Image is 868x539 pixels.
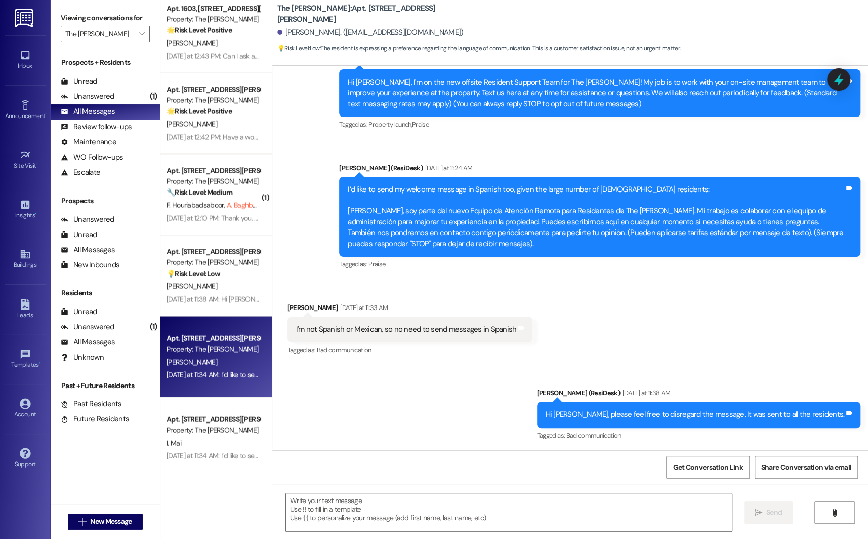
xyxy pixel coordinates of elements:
div: Apt. [STREET_ADDRESS][PERSON_NAME] [167,165,260,176]
div: Property: The [PERSON_NAME] [167,14,260,24]
span: [PERSON_NAME] [167,119,217,128]
strong: 🌟 Risk Level: Positive [167,106,232,115]
button: Share Conversation via email [755,456,858,479]
span: Send [766,507,782,518]
i:  [139,30,144,38]
strong: 🌟 Risk Level: Positive [167,25,232,34]
div: Unanswered [61,322,114,332]
div: All Messages [61,245,115,255]
div: [DATE] at 12:42 PM: Have a wonderful day! [167,132,290,141]
div: Apt. [STREET_ADDRESS][PERSON_NAME] [167,246,260,257]
a: Leads [5,296,46,323]
input: All communities [65,26,134,42]
label: Viewing conversations for [61,10,150,26]
div: Unanswered [61,91,114,102]
button: Get Conversation Link [666,456,749,479]
div: New Inbounds [61,260,119,271]
div: [DATE] at 11:24 AM [423,163,472,173]
div: Tagged as: [287,342,533,357]
i:  [755,509,762,517]
div: I’d like to send my welcome message in Spanish too, given the large number of [DEMOGRAPHIC_DATA] ... [348,184,844,250]
div: Unread [61,229,97,240]
div: [PERSON_NAME] (ResiDesk) [537,388,861,402]
span: Get Conversation Link [673,462,742,473]
div: [DATE] at 11:38 AM [620,388,670,398]
div: Escalate [61,167,100,178]
div: Residents [51,288,160,298]
div: Hi [PERSON_NAME], I'm on the new offsite Resident Support Team for The [PERSON_NAME]! My job is t... [348,77,844,109]
div: Review follow-ups [61,122,132,132]
strong: 💡 Risk Level: Low [277,44,320,52]
div: Apt. 1603, [STREET_ADDRESS][PERSON_NAME] [167,3,260,14]
span: Praise [368,260,385,268]
a: Inbox [5,47,46,74]
a: Buildings [5,246,46,273]
div: [DATE] at 12:43 PM: Can I ask a quick favor? If you have a moment, would you mind leaving us a Go... [167,51,818,60]
div: [PERSON_NAME] (ResiDesk) [339,163,860,177]
i:  [831,509,838,517]
div: Prospects [51,196,160,206]
div: Apt. [STREET_ADDRESS][PERSON_NAME] [167,414,260,425]
div: Property: The [PERSON_NAME] [167,95,260,105]
div: WO Follow-ups [61,152,123,163]
div: All Messages [61,106,115,117]
div: Maintenance [61,137,116,147]
div: Past + Future Residents [51,380,160,391]
div: Tagged as: [339,117,860,132]
span: A. Baghbanhamedi (Opted Out) [227,200,318,209]
div: Tagged as: [339,257,860,272]
span: Share Conversation via email [761,462,851,473]
a: Templates • [5,345,46,373]
div: [DATE] at 11:38 AM: Hi [PERSON_NAME], please feel free to disregard the message. It was sent to a... [167,294,495,303]
div: Unknown [61,352,104,363]
div: Property: The [PERSON_NAME] [167,176,260,186]
div: [PERSON_NAME] [287,302,533,317]
span: Praise [412,120,429,129]
button: Send [744,501,793,524]
div: Hi [PERSON_NAME], please feel free to disregard the message. It was sent to all the residents. [546,409,845,420]
span: [PERSON_NAME] [167,38,217,47]
span: New Message [90,516,132,527]
div: Unread [61,76,97,87]
div: (1) [147,89,160,104]
strong: 💡 Risk Level: Low [167,268,220,278]
div: Future Residents [61,414,129,425]
button: New Message [68,514,143,530]
span: Property launch , [368,120,412,129]
div: Prospects + Residents [51,57,160,68]
a: Site Visit • [5,146,46,174]
span: I. Mai [167,438,181,447]
span: : The resident is expressing a preference regarding the language of communication. This is a cust... [277,43,681,54]
a: Insights • [5,196,46,223]
div: Property: The [PERSON_NAME] [167,425,260,435]
div: All Messages [61,337,115,348]
div: [PERSON_NAME]. ([EMAIL_ADDRESS][DOMAIN_NAME]) [277,27,464,38]
img: ResiDesk Logo [15,9,35,27]
span: F. Houriabadsaboor [167,200,227,209]
div: Past Residents [61,399,122,409]
span: Bad communication [566,431,621,440]
div: Property: The [PERSON_NAME] [167,343,260,354]
span: • [45,111,47,118]
div: Unread [61,306,97,317]
div: Unanswered [61,214,114,225]
b: The [PERSON_NAME]: Apt. [STREET_ADDRESS][PERSON_NAME] [277,3,480,25]
span: Bad communication [316,345,371,354]
a: Account [5,395,46,422]
a: Support [5,445,46,472]
div: Apt. [STREET_ADDRESS][PERSON_NAME] [167,84,260,95]
div: Property: The [PERSON_NAME] [167,257,260,267]
span: • [39,360,40,367]
div: Apt. [STREET_ADDRESS][PERSON_NAME] [167,333,260,343]
div: I'm not Spanish or Mexican, so no need to send messages in Spanish [296,324,517,335]
div: Tagged as: [537,428,861,443]
i:  [78,518,86,526]
span: • [35,210,36,217]
span: [PERSON_NAME] [167,357,217,366]
div: [DATE] at 12:10 PM: Thank you. You will no longer receive texts from this thread. Please reply wi... [167,213,674,222]
strong: 🔧 Risk Level: Medium [167,187,232,197]
span: [PERSON_NAME] [167,281,217,290]
div: [DATE] at 11:33 AM [338,302,388,313]
span: • [36,161,38,168]
div: (1) [147,319,160,335]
